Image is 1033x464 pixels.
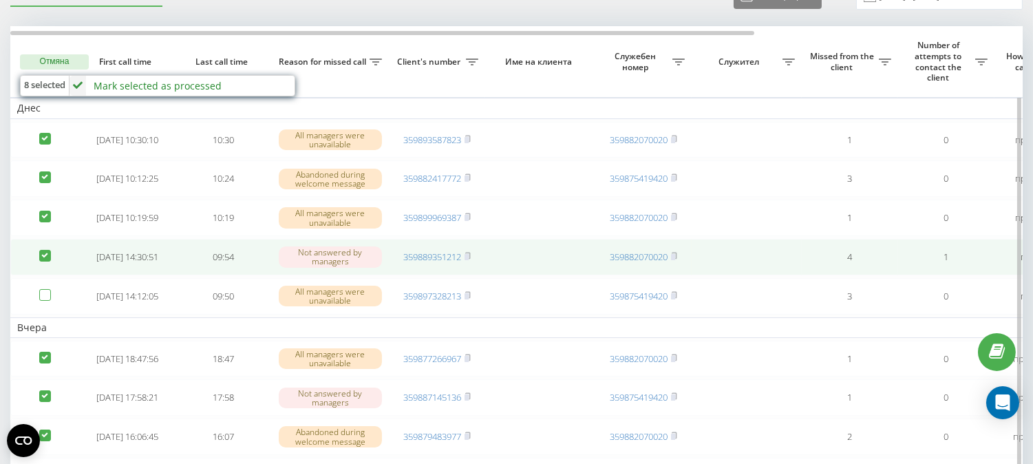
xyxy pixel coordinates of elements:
[79,239,175,275] td: [DATE] 14:30:51
[279,207,382,228] div: All managers were unavailable
[175,122,272,158] td: 10:30
[79,160,175,197] td: [DATE] 10:12:25
[21,76,70,96] div: 8 selected
[905,40,975,83] span: Number of attempts to contact the client
[79,419,175,455] td: [DATE] 16:06:45
[403,391,461,403] a: 359887145136
[610,352,668,365] a: 359882070020
[898,341,994,377] td: 0
[610,430,668,443] a: 359882070020
[175,239,272,275] td: 09:54
[403,251,461,263] a: 359889351212
[610,134,668,146] a: 359882070020
[403,134,461,146] a: 359893587823
[403,290,461,302] a: 359897328213
[187,56,261,67] span: Last call time
[898,239,994,275] td: 1
[403,430,461,443] a: 359879483977
[279,56,370,67] span: Reason for missed call
[396,56,466,67] span: Client's number
[279,348,382,369] div: All managers were unavailable
[403,211,461,224] a: 359899969387
[79,341,175,377] td: [DATE] 18:47:56
[79,278,175,315] td: [DATE] 14:12:05
[610,211,668,224] a: 359882070020
[802,341,898,377] td: 1
[79,122,175,158] td: [DATE] 10:30:10
[898,160,994,197] td: 0
[279,169,382,189] div: Abandoned during welcome message
[279,246,382,267] div: Not answered by managers
[986,386,1019,419] div: Open Intercom Messenger
[802,239,898,275] td: 4
[802,379,898,416] td: 1
[802,122,898,158] td: 1
[403,172,461,184] a: 359882417772
[403,352,461,365] a: 359877266967
[279,129,382,150] div: All managers were unavailable
[175,278,272,315] td: 09:50
[898,200,994,236] td: 0
[94,79,222,92] div: Mark selected as processed
[279,286,382,306] div: All managers were unavailable
[898,278,994,315] td: 0
[610,290,668,302] a: 359875419420
[610,251,668,263] a: 359882070020
[175,341,272,377] td: 18:47
[7,424,40,457] button: Open CMP widget
[802,419,898,455] td: 2
[175,419,272,455] td: 16:07
[279,426,382,447] div: Abandoned during welcome message
[898,419,994,455] td: 0
[602,51,672,72] span: Служебен номер
[802,278,898,315] td: 3
[79,379,175,416] td: [DATE] 17:58:21
[175,200,272,236] td: 10:19
[699,56,782,67] span: Служител
[175,379,272,416] td: 17:58
[809,51,879,72] span: Missed from the client
[610,391,668,403] a: 359875419420
[20,54,89,70] button: Отмяна
[79,200,175,236] td: [DATE] 10:19:59
[610,172,668,184] a: 359875419420
[279,388,382,408] div: Not answered by managers
[898,122,994,158] td: 0
[802,160,898,197] td: 3
[898,379,994,416] td: 0
[90,56,164,67] span: First call time
[802,200,898,236] td: 1
[175,160,272,197] td: 10:24
[497,56,584,67] span: Име на клиента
